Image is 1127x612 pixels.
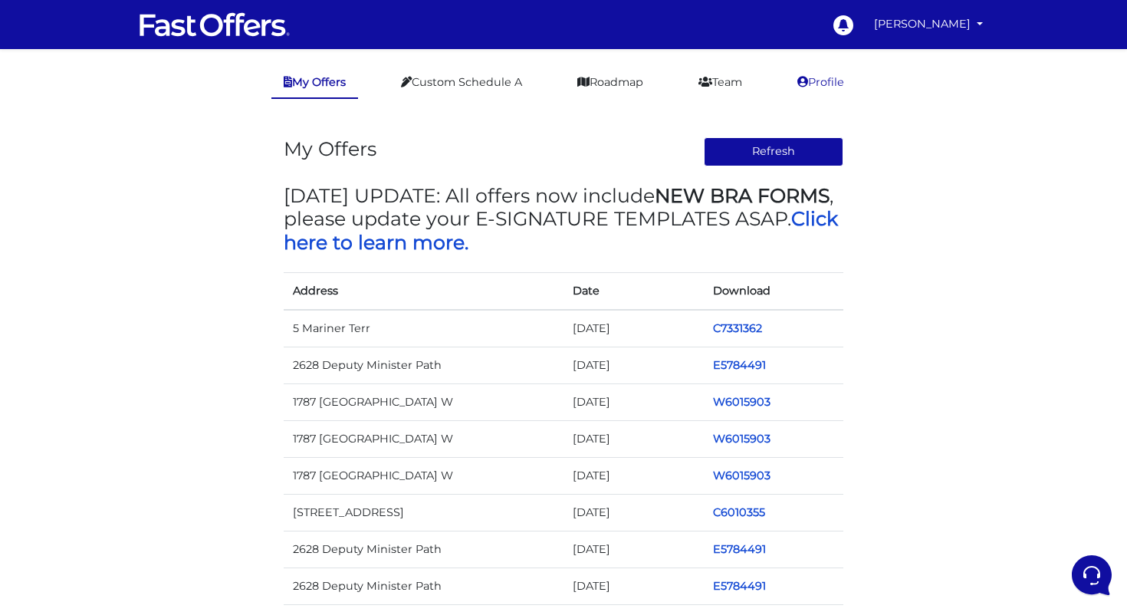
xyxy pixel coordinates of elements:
[655,184,830,207] strong: NEW BRA FORMS
[25,156,282,187] button: Start a Conversation
[389,67,534,97] a: Custom Schedule A
[252,110,282,124] p: [DATE]
[563,568,704,605] td: [DATE]
[34,251,251,266] input: Search for an Article...
[284,310,563,347] td: 5 Mariner Terr
[284,531,563,568] td: 2628 Deputy Minister Path
[25,86,124,98] span: Your Conversations
[284,420,563,457] td: 1787 [GEOGRAPHIC_DATA] W
[704,137,844,166] button: Refresh
[563,531,704,568] td: [DATE]
[563,272,704,310] th: Date
[713,321,762,335] a: C7331362
[25,218,104,230] span: Find an Answer
[64,110,243,126] span: Fast Offers Support
[132,492,176,506] p: Messages
[686,67,754,97] a: Team
[1069,552,1115,598] iframe: Customerly Messenger Launcher
[713,432,770,446] a: W6015903
[284,347,563,383] td: 2628 Deputy Minister Path
[704,272,844,310] th: Download
[25,112,55,143] img: dark
[713,505,765,519] a: C6010355
[563,347,704,383] td: [DATE]
[713,469,770,482] a: W6015903
[284,272,563,310] th: Address
[284,137,376,160] h3: My Offers
[284,495,563,531] td: [STREET_ADDRESS]
[713,358,766,372] a: E5784491
[713,395,770,409] a: W6015903
[284,207,838,253] a: Click here to learn more.
[565,67,655,97] a: Roadmap
[284,184,843,254] h3: [DATE] UPDATE: All offers now include , please update your E-SIGNATURE TEMPLATES ASAP.
[284,457,563,494] td: 1787 [GEOGRAPHIC_DATA] W
[563,457,704,494] td: [DATE]
[18,104,288,150] a: Fast Offers SupportHuge Announcement: [URL][DOMAIN_NAME][DATE]
[271,67,358,99] a: My Offers
[107,471,201,506] button: Messages
[12,12,258,61] h2: Hello [PERSON_NAME] 👋
[713,579,766,593] a: E5784491
[284,568,563,605] td: 2628 Deputy Minister Path
[713,542,766,556] a: E5784491
[191,218,282,230] a: Open Help Center
[12,471,107,506] button: Home
[248,86,282,98] a: See all
[563,420,704,457] td: [DATE]
[46,492,72,506] p: Home
[563,495,704,531] td: [DATE]
[200,471,294,506] button: Help
[238,492,258,506] p: Help
[284,383,563,420] td: 1787 [GEOGRAPHIC_DATA] W
[563,383,704,420] td: [DATE]
[868,9,989,39] a: [PERSON_NAME]
[110,166,215,178] span: Start a Conversation
[64,129,243,144] p: Huge Announcement: [URL][DOMAIN_NAME]
[563,310,704,347] td: [DATE]
[785,67,856,97] a: Profile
